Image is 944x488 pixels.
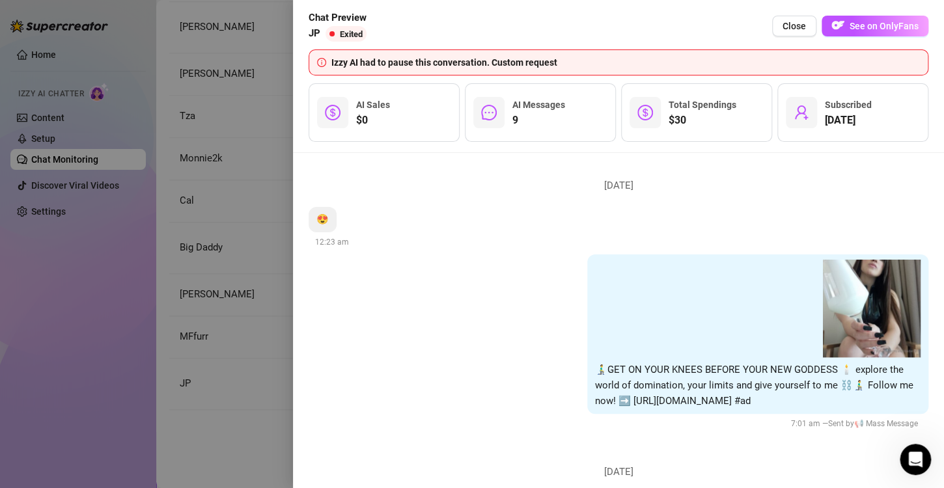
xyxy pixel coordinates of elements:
[224,21,247,44] div: Close
[481,105,497,120] span: message
[164,21,190,47] div: Profile image for Tanya
[669,100,736,110] span: Total Spendings
[356,113,390,128] span: $0
[27,311,104,325] div: Feature update
[309,26,320,42] span: JP
[637,105,653,120] span: dollar
[825,113,872,128] span: [DATE]
[794,105,809,120] span: user-add
[823,260,921,357] img: media
[325,105,340,120] span: dollar
[195,368,260,420] button: News
[772,16,816,36] button: Close
[512,113,565,128] span: 9
[331,55,920,70] div: Izzy AI had to pause this conversation. Custom request
[215,401,240,410] span: News
[27,178,217,191] div: We typically reply in a few hours
[13,153,247,202] div: Send us a messageWe typically reply in a few hours
[831,19,844,32] img: OF
[65,368,130,420] button: Messages
[669,113,736,128] span: $30
[316,213,329,225] span: 😍
[27,164,217,178] div: Send us a message
[828,419,918,428] span: Sent by 📢 Mass Message
[76,401,120,410] span: Messages
[26,26,113,44] img: logo
[189,21,215,47] div: Profile image for Nir
[595,364,913,406] span: 🧎‍♂️‍➡️GET ON YOUR KNEES BEFORE YOUR NEW GODDESS 🕯️ explore the world of domination, your limits ...
[315,237,349,247] span: 12:23 am
[309,10,372,26] span: Chat Preview
[822,16,928,37] a: OFSee on OnlyFans
[594,178,643,194] span: [DATE]
[13,209,247,388] div: Super Mass, Dark Mode, Message Library & Bump ImprovementsFeature updateSuper Mass, Dark Mode, Me...
[26,115,234,137] p: How can we help?
[850,21,919,31] span: See on OnlyFans
[356,100,390,110] span: AI Sales
[822,16,928,36] button: OFSee on OnlyFans
[152,401,173,410] span: Help
[791,419,922,428] span: 7:01 am —
[27,363,210,377] div: Hi there,
[783,21,806,31] span: Close
[26,92,234,115] p: Hi [PERSON_NAME]
[27,333,210,360] div: Super Mass, Dark Mode, Message Library & Bump Improvements
[14,210,247,301] img: Super Mass, Dark Mode, Message Library & Bump Improvements
[139,21,165,47] img: Profile image for Giselle
[594,465,643,480] span: [DATE]
[512,100,565,110] span: AI Messages
[18,401,47,410] span: Home
[900,444,931,475] iframe: Intercom live chat
[130,368,195,420] button: Help
[825,100,872,110] span: Subscribed
[317,58,326,67] span: info-circle
[340,29,363,39] span: Exited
